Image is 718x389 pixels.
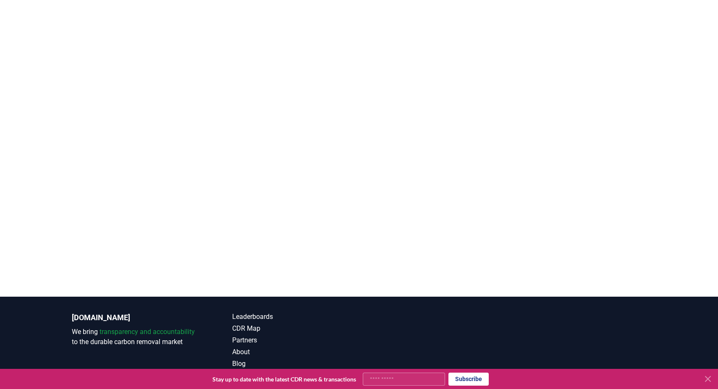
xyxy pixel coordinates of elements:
[100,328,195,336] span: transparency and accountability
[232,312,359,322] a: Leaderboards
[232,335,359,345] a: Partners
[72,327,199,347] p: We bring to the durable carbon removal market
[232,347,359,357] a: About
[232,359,359,369] a: Blog
[232,324,359,334] a: CDR Map
[72,312,199,324] p: [DOMAIN_NAME]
